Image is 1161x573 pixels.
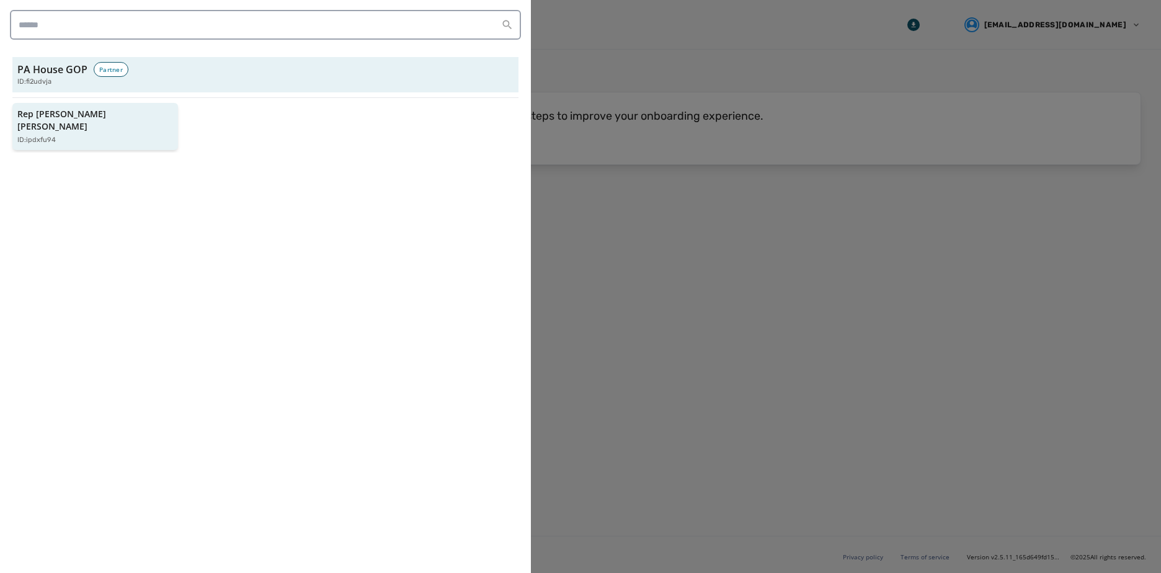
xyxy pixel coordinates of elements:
[17,77,51,87] span: ID: fi2udvja
[12,103,178,151] button: Rep [PERSON_NAME] [PERSON_NAME]ID:ipdxfu94
[94,62,128,77] div: Partner
[12,57,518,92] button: PA House GOPPartnerID:fi2udvja
[17,108,161,133] p: Rep [PERSON_NAME] [PERSON_NAME]
[17,62,87,77] h3: PA House GOP
[17,135,56,146] p: ID: ipdxfu94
